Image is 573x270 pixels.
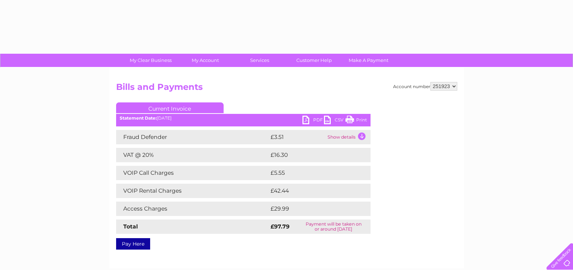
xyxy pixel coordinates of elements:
strong: £97.79 [271,223,290,230]
td: £3.51 [269,130,326,144]
strong: Total [123,223,138,230]
td: £16.30 [269,148,355,162]
td: Show details [326,130,371,144]
td: VAT @ 20% [116,148,269,162]
td: £5.55 [269,166,354,180]
a: Customer Help [285,54,344,67]
td: VOIP Rental Charges [116,184,269,198]
td: £29.99 [269,202,357,216]
a: My Clear Business [121,54,180,67]
a: PDF [302,116,324,126]
a: Current Invoice [116,102,224,113]
h2: Bills and Payments [116,82,457,96]
a: Services [230,54,289,67]
a: Make A Payment [339,54,398,67]
div: Account number [393,82,457,91]
a: Pay Here [116,238,150,250]
div: [DATE] [116,116,371,121]
td: VOIP Call Charges [116,166,269,180]
b: Statement Date: [120,115,157,121]
td: Payment will be taken on or around [DATE] [297,220,371,234]
a: Print [345,116,367,126]
a: CSV [324,116,345,126]
td: £42.44 [269,184,356,198]
td: Access Charges [116,202,269,216]
a: My Account [176,54,235,67]
td: Fraud Defender [116,130,269,144]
